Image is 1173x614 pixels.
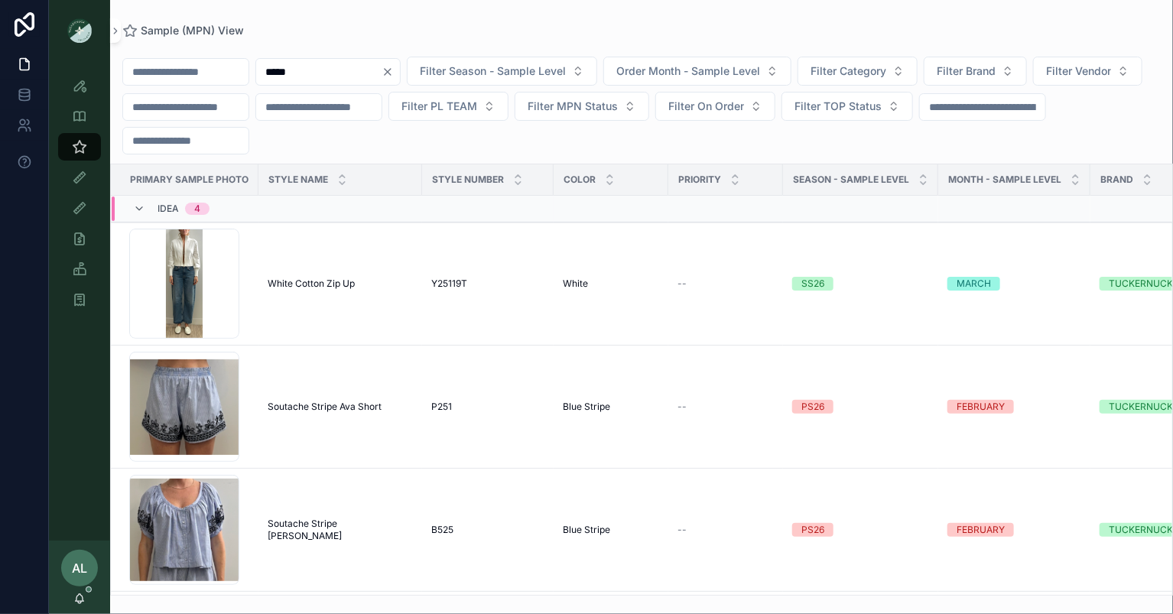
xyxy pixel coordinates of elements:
span: Style Number [432,174,504,186]
span: Filter Brand [937,63,996,79]
span: PRIORITY [678,174,721,186]
a: Blue Stripe [563,524,659,536]
span: PRIMARY SAMPLE PHOTO [130,174,249,186]
button: Select Button [781,92,913,121]
a: White [563,278,659,290]
span: Filter On Order [668,99,744,114]
div: TUCKERNUCK [1109,400,1173,414]
span: Style Name [268,174,328,186]
span: Filter Season - Sample Level [420,63,566,79]
a: Blue Stripe [563,401,659,413]
span: White Cotton Zip Up [268,278,355,290]
span: White [563,278,588,290]
span: -- [677,524,687,536]
div: TUCKERNUCK [1109,277,1173,291]
button: Select Button [655,92,775,121]
span: -- [677,401,687,413]
button: Select Button [388,92,509,121]
div: PS26 [801,523,824,537]
button: Select Button [603,57,791,86]
a: -- [677,401,774,413]
div: FEBRUARY [957,400,1005,414]
span: Filter MPN Status [528,99,618,114]
span: Y25119T [431,278,467,290]
span: Filter TOP Status [794,99,882,114]
a: Soutache Stripe [PERSON_NAME] [268,518,413,542]
a: PS26 [792,400,929,414]
a: P251 [431,401,544,413]
div: MARCH [957,277,991,291]
span: Filter PL TEAM [401,99,477,114]
button: Select Button [924,57,1027,86]
span: MONTH - SAMPLE LEVEL [948,174,1061,186]
span: -- [677,278,687,290]
span: Season - Sample Level [793,174,909,186]
a: Soutache Stripe Ava Short [268,401,413,413]
span: Filter Category [811,63,886,79]
a: B525 [431,524,544,536]
span: Filter Vendor [1046,63,1111,79]
span: Idea [158,203,179,215]
span: P251 [431,401,452,413]
span: Soutache Stripe Ava Short [268,401,382,413]
div: TUCKERNUCK [1109,523,1173,537]
a: Y25119T [431,278,544,290]
button: Select Button [407,57,597,86]
button: Select Button [515,92,649,121]
a: -- [677,524,774,536]
span: Blue Stripe [563,524,610,536]
span: Sample (MPN) View [141,23,244,38]
a: MARCH [947,277,1081,291]
img: App logo [67,18,92,43]
div: SS26 [801,277,824,291]
span: AL [72,559,87,577]
a: SS26 [792,277,929,291]
a: FEBRUARY [947,400,1081,414]
div: scrollable content [49,61,110,541]
a: PS26 [792,523,929,537]
div: PS26 [801,400,824,414]
span: B525 [431,524,453,536]
a: FEBRUARY [947,523,1081,537]
div: 4 [194,203,200,215]
div: FEBRUARY [957,523,1005,537]
a: White Cotton Zip Up [268,278,413,290]
a: -- [677,278,774,290]
a: Sample (MPN) View [122,23,244,38]
button: Select Button [1033,57,1142,86]
button: Clear [382,66,400,78]
button: Select Button [798,57,918,86]
span: Color [564,174,596,186]
span: Brand [1100,174,1133,186]
span: Order Month - Sample Level [616,63,760,79]
span: Blue Stripe [563,401,610,413]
